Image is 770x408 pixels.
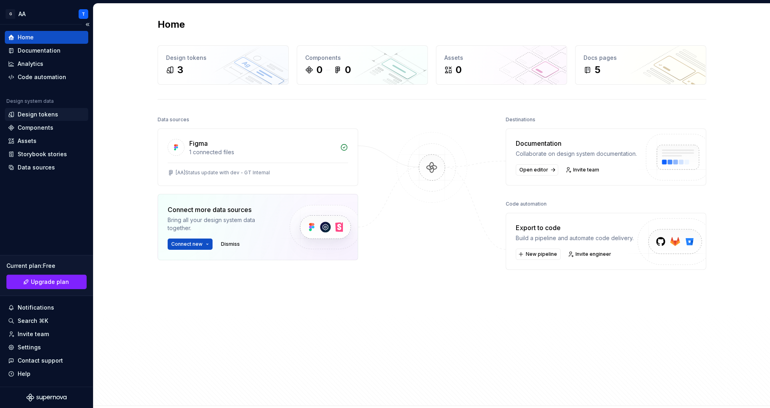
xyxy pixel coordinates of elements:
div: Invite team [18,330,49,338]
div: 0 [345,63,351,76]
div: 5 [595,63,600,76]
div: Assets [18,137,36,145]
div: Connect more data sources [168,205,276,214]
div: [AA]Status update with dev - GT Internal [176,169,270,176]
button: Notifications [5,301,88,314]
div: Docs pages [584,54,698,62]
a: Code automation [5,71,88,84]
a: Documentation [5,44,88,57]
span: Open editor [519,167,548,173]
div: G [6,9,15,19]
button: Dismiss [217,239,243,250]
div: Search ⌘K [18,317,48,325]
div: T [82,11,85,17]
div: Components [305,54,419,62]
a: Components00 [297,45,428,85]
a: Home [5,31,88,44]
a: Assets [5,135,88,147]
div: Code automation [18,73,66,81]
h2: Home [158,18,185,31]
div: Current plan : Free [6,262,87,270]
button: Contact support [5,354,88,367]
a: Docs pages5 [575,45,706,85]
div: Settings [18,343,41,351]
div: 1 connected files [189,148,335,156]
div: AA [18,10,26,18]
span: Invite team [573,167,599,173]
a: Figma1 connected files[AA]Status update with dev - GT Internal [158,129,358,186]
div: Analytics [18,60,43,68]
div: 3 [177,63,183,76]
div: Assets [444,54,559,62]
div: Documentation [516,139,637,148]
div: Figma [189,139,208,148]
a: Design tokens [5,108,88,121]
a: Storybook stories [5,148,88,161]
span: New pipeline [526,251,557,257]
div: Bring all your design system data together. [168,216,276,232]
span: Invite engineer [575,251,611,257]
div: Data sources [18,163,55,171]
a: Invite team [563,164,603,175]
button: Collapse sidebar [82,19,93,30]
button: Search ⌘K [5,314,88,327]
svg: Supernova Logo [26,394,67,402]
a: Invite team [5,328,88,341]
div: Design tokens [18,110,58,118]
div: Storybook stories [18,150,67,158]
div: Export to code [516,223,634,233]
div: Home [18,33,34,41]
span: Dismiss [221,241,240,247]
div: Notifications [18,304,54,312]
a: Analytics [5,57,88,70]
div: 0 [316,63,322,76]
div: Data sources [158,114,189,125]
button: Help [5,367,88,380]
a: Invite engineer [565,249,615,260]
a: Upgrade plan [6,275,87,289]
div: Code automation [506,198,547,210]
button: Connect new [168,239,213,250]
div: 0 [456,63,462,76]
a: Data sources [5,161,88,174]
div: Design tokens [166,54,280,62]
button: GAAT [2,5,91,22]
div: Design system data [6,98,54,104]
a: Settings [5,341,88,354]
div: Documentation [18,47,61,55]
div: Destinations [506,114,535,125]
span: Upgrade plan [31,278,69,286]
div: Help [18,370,30,378]
a: Assets0 [436,45,567,85]
button: New pipeline [516,249,561,260]
div: Build a pipeline and automate code delivery. [516,234,634,242]
a: Design tokens3 [158,45,289,85]
div: Collaborate on design system documentation. [516,150,637,158]
a: Open editor [516,164,558,175]
a: Components [5,121,88,134]
span: Connect new [171,241,203,247]
div: Components [18,124,53,132]
div: Contact support [18,357,63,365]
